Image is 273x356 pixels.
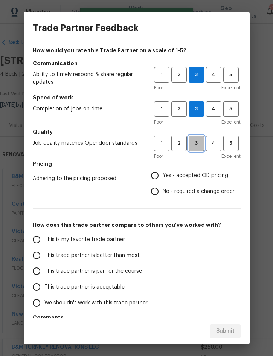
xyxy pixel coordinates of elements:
button: 1 [154,67,169,83]
h5: Quality [33,128,241,136]
span: 3 [189,70,204,79]
span: 1 [155,70,169,79]
span: 2 [172,139,186,148]
span: Excellent [221,153,241,160]
span: This is my favorite trade partner [44,236,125,244]
span: This trade partner is better than most [44,252,140,260]
button: 5 [223,101,239,117]
button: 5 [223,67,239,83]
span: We shouldn't work with this trade partner [44,299,148,307]
div: Pricing [151,168,241,199]
button: 3 [189,67,204,83]
span: This trade partner is acceptable [44,283,125,291]
span: Yes - accepted OD pricing [163,172,228,180]
h5: How does this trade partner compare to others you’ve worked with? [33,221,241,229]
h5: Communication [33,60,241,67]
h4: How would you rate this Trade Partner on a scale of 1-5? [33,47,241,54]
h5: Speed of work [33,94,241,101]
span: 1 [155,105,169,113]
button: 2 [171,101,187,117]
button: 5 [223,136,239,151]
span: Poor [154,84,163,92]
button: 2 [171,67,187,83]
button: 1 [154,136,169,151]
h5: Pricing [33,160,241,168]
button: 3 [189,101,204,117]
h5: Comments [33,314,241,321]
span: 5 [224,139,238,148]
button: 4 [206,136,221,151]
span: No - required a change order [163,188,235,196]
span: 3 [189,139,203,148]
span: 4 [207,139,221,148]
span: 4 [207,105,221,113]
span: This trade partner is par for the course [44,267,142,275]
button: 4 [206,67,221,83]
span: 3 [189,105,204,113]
span: 5 [224,105,238,113]
span: 4 [207,70,221,79]
span: Poor [154,118,163,126]
span: Job quality matches Opendoor standards [33,139,142,147]
span: Adhering to the pricing proposed [33,175,139,182]
span: Excellent [221,118,241,126]
span: 1 [155,139,169,148]
span: 5 [224,70,238,79]
span: Completion of jobs on time [33,105,142,113]
button: 4 [206,101,221,117]
h3: Trade Partner Feedback [33,23,139,33]
span: 2 [172,70,186,79]
span: Ability to timely respond & share regular updates [33,71,142,86]
span: Excellent [221,84,241,92]
span: 2 [172,105,186,113]
span: Poor [154,153,163,160]
button: 1 [154,101,169,117]
button: 2 [171,136,187,151]
button: 3 [189,136,204,151]
div: How does this trade partner compare to others you’ve worked with? [33,232,241,311]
